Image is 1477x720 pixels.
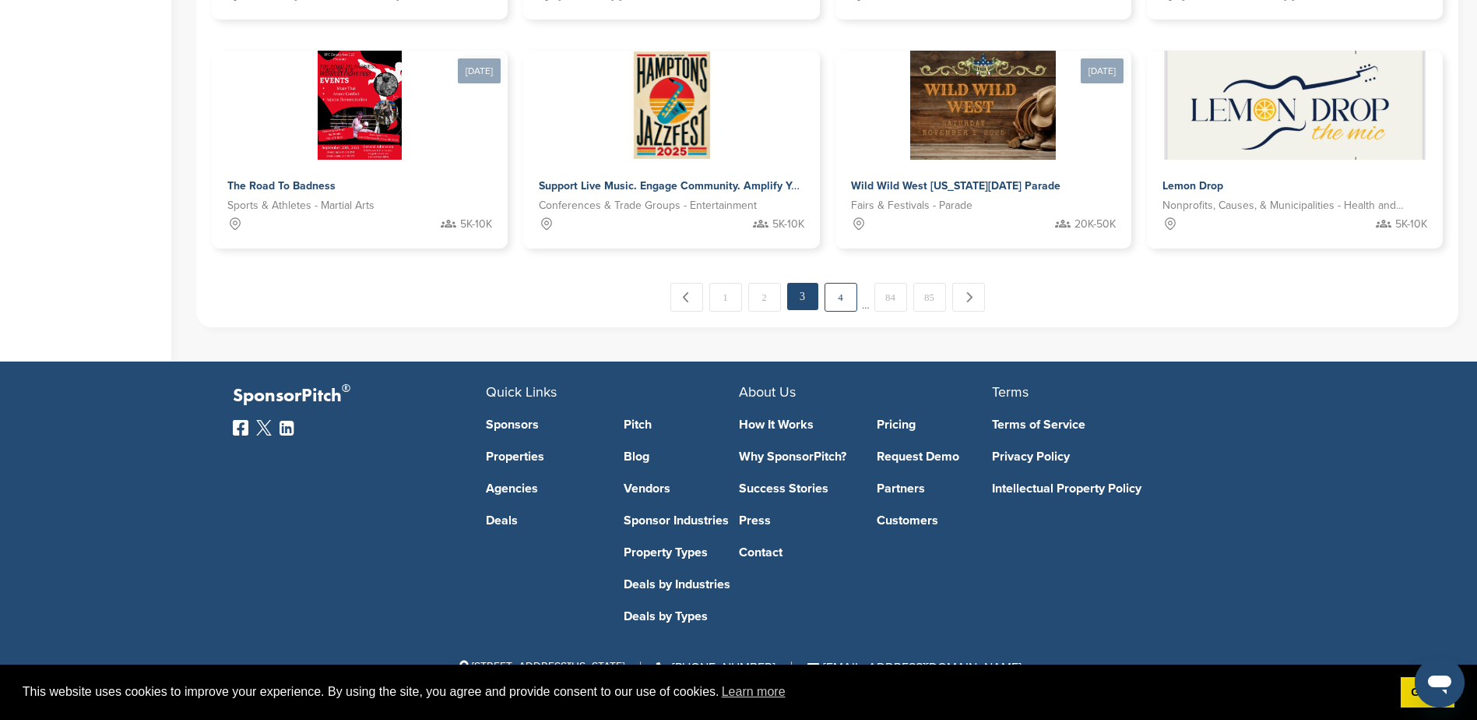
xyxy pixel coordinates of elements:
[874,283,907,312] a: 84
[719,680,788,704] a: learn more about cookies
[992,482,1222,495] a: Intellectual Property Policy
[992,418,1222,431] a: Terms of Service
[486,450,601,463] a: Properties
[877,514,992,527] a: Customers
[233,420,248,436] img: Facebook
[227,197,375,214] span: Sports & Athletes - Martial Arts
[212,26,508,249] a: [DATE] Sponsorpitch & The Road To Badness Sports & Athletes - Martial Arts 5K-10K
[910,51,1056,160] img: Sponsorpitch &
[739,482,854,495] a: Success Stories
[1401,677,1454,708] a: dismiss cookie message
[624,610,739,623] a: Deals by Types
[877,418,992,431] a: Pricing
[851,197,972,214] span: Fairs & Festivals - Parade
[458,58,501,83] div: [DATE]
[739,514,854,527] a: Press
[486,514,601,527] a: Deals
[539,179,840,192] span: Support Live Music. Engage Community. Amplify Your Brand
[1074,216,1116,233] span: 20K-50K
[227,179,336,192] span: The Road To Badness
[862,283,870,311] span: …
[807,660,1022,676] a: [EMAIL_ADDRESS][DOMAIN_NAME]
[624,450,739,463] a: Blog
[486,418,601,431] a: Sponsors
[631,51,712,160] img: Sponsorpitch &
[256,420,272,436] img: Twitter
[624,482,739,495] a: Vendors
[992,383,1029,401] span: Terms
[486,482,601,495] a: Agencies
[739,383,796,401] span: About Us
[739,546,854,559] a: Contact
[877,450,992,463] a: Request Demo
[318,51,402,160] img: Sponsorpitch &
[851,179,1060,192] span: Wild Wild West [US_STATE][DATE] Parade
[670,283,703,312] a: ← Previous
[486,383,557,401] span: Quick Links
[233,385,486,408] p: SponsorPitch
[1415,658,1465,708] iframe: Button to launch messaging window
[739,418,854,431] a: How It Works
[624,514,739,527] a: Sponsor Industries
[739,450,854,463] a: Why SponsorPitch?
[748,283,781,312] a: 2
[1162,197,1404,214] span: Nonprofits, Causes, & Municipalities - Health and Wellness
[523,51,819,249] a: Sponsorpitch & Support Live Music. Engage Community. Amplify Your Brand Conferences & Trade Group...
[877,482,992,495] a: Partners
[539,197,757,214] span: Conferences & Trade Groups - Entertainment
[624,418,739,431] a: Pitch
[1081,58,1124,83] div: [DATE]
[787,283,818,310] em: 3
[1162,179,1223,192] span: Lemon Drop
[1395,216,1427,233] span: 5K-10K
[992,450,1222,463] a: Privacy Policy
[952,283,985,312] a: Next →
[460,216,492,233] span: 5K-10K
[825,283,857,312] a: 4
[624,578,739,591] a: Deals by Industries
[709,283,742,312] a: 1
[23,680,1388,704] span: This website uses cookies to improve your experience. By using the site, you agree and provide co...
[913,283,946,312] a: 85
[342,379,350,398] span: ®
[1147,51,1443,249] a: Sponsorpitch & Lemon Drop Nonprofits, Causes, & Municipalities - Health and Wellness 5K-10K
[624,546,739,559] a: Property Types
[656,660,775,676] a: [PHONE_NUMBER]
[772,216,804,233] span: 5K-10K
[835,26,1131,249] a: [DATE] Sponsorpitch & Wild Wild West [US_STATE][DATE] Parade Fairs & Festivals - Parade 20K-50K
[1164,51,1425,160] img: Sponsorpitch &
[456,660,624,673] span: [STREET_ADDRESS][US_STATE]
